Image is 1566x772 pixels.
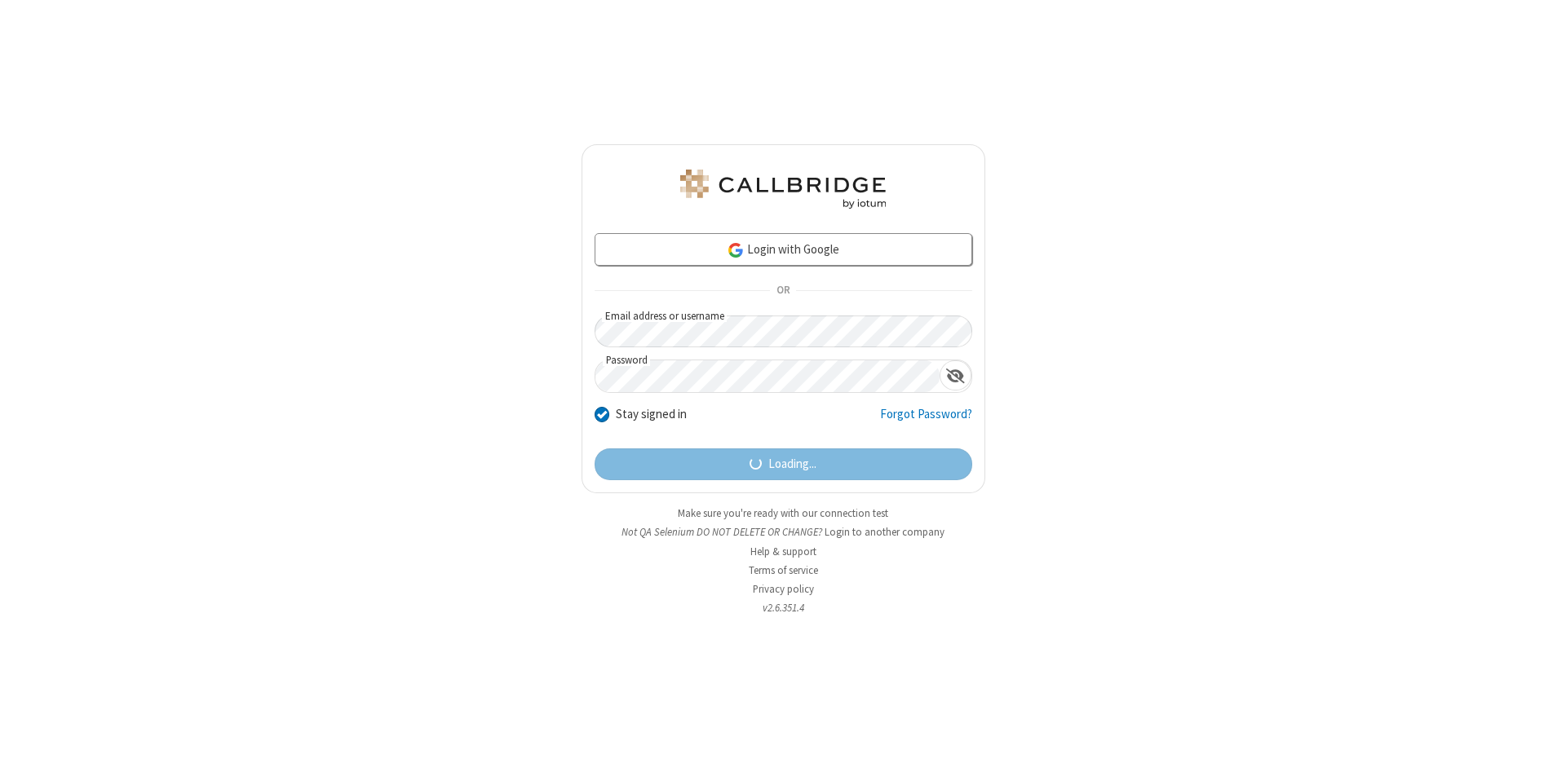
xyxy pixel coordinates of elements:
a: Help & support [750,545,816,558]
img: QA Selenium DO NOT DELETE OR CHANGE [677,170,889,209]
a: Login with Google [595,233,972,266]
label: Stay signed in [616,405,687,424]
a: Make sure you're ready with our connection test [678,506,888,520]
div: Show password [940,360,971,390]
input: Password [595,360,940,392]
button: Login to another company [825,524,944,540]
li: v2.6.351.4 [582,600,985,615]
button: Loading... [595,448,972,481]
li: Not QA Selenium DO NOT DELETE OR CHANGE? [582,524,985,540]
a: Terms of service [749,563,818,577]
input: Email address or username [595,315,972,347]
a: Privacy policy [753,582,814,596]
span: OR [770,280,796,302]
span: Loading... [768,455,816,474]
a: Forgot Password? [880,405,972,436]
img: google-icon.png [727,241,745,259]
